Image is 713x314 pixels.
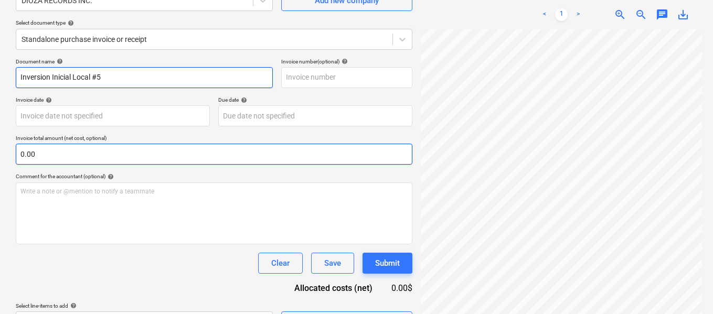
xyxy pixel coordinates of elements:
span: help [105,174,114,180]
input: Document name [16,67,273,88]
p: Invoice total amount (net cost, optional) [16,135,412,144]
input: Invoice number [281,67,412,88]
a: Previous page [538,8,551,21]
span: zoom_out [635,8,647,21]
input: Invoice total amount (net cost, optional) [16,144,412,165]
div: Select line-items to add [16,302,273,309]
button: Save [311,253,354,274]
div: Due date [218,96,412,103]
span: zoom_in [614,8,626,21]
div: Clear [271,256,290,270]
a: Page 1 is your current page [555,8,568,21]
button: Clear [258,253,303,274]
span: help [339,58,348,64]
input: Due date not specified [218,105,412,126]
div: Select document type [16,19,412,26]
span: help [44,97,52,103]
div: Widget de chat [661,264,713,314]
button: Submit [363,253,412,274]
a: Next page [572,8,584,21]
iframe: Chat Widget [661,264,713,314]
input: Invoice date not specified [16,105,210,126]
span: help [239,97,247,103]
span: help [55,58,63,64]
div: Allocated costs (net) [276,282,389,294]
div: Save [324,256,341,270]
span: help [66,20,74,26]
div: 0.00$ [389,282,412,294]
div: Invoice number (optional) [281,58,412,65]
span: help [68,302,77,309]
div: Submit [375,256,400,270]
div: Comment for the accountant (optional) [16,173,412,180]
div: Document name [16,58,273,65]
span: chat [656,8,668,21]
div: Invoice date [16,96,210,103]
span: save_alt [677,8,689,21]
